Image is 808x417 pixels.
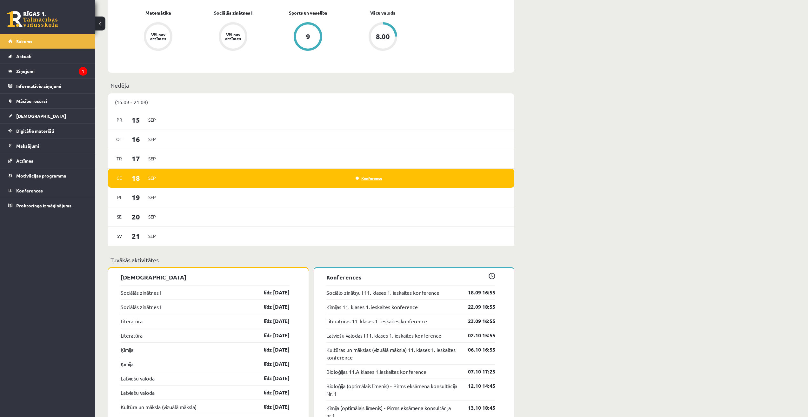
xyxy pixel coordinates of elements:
span: Sep [145,173,159,183]
span: Motivācijas programma [16,173,66,178]
a: 22.09 18:55 [458,303,495,311]
a: Informatīvie ziņojumi [8,79,87,93]
div: Vēl nav atzīmes [149,32,167,41]
a: Bioloģijas 11.A klases 1.ieskaites konference [326,368,426,375]
a: 8.00 [345,22,420,52]
span: Atzīmes [16,158,33,164]
a: 02.10 15:55 [458,332,495,339]
span: Ce [113,173,126,183]
a: līdz [DATE] [253,360,290,368]
a: Sociālo zinātņu I 11. klases 1. ieskaites konference [326,289,439,296]
span: Proktoringa izmēģinājums [16,203,71,208]
a: Mācību resursi [8,94,87,108]
a: Matemātika [145,10,171,16]
a: Ziņojumi1 [8,64,87,78]
span: 20 [126,212,146,222]
legend: Ziņojumi [16,64,87,78]
a: [DEMOGRAPHIC_DATA] [8,109,87,123]
a: Literatūra [121,332,143,339]
legend: Informatīvie ziņojumi [16,79,87,93]
span: [DEMOGRAPHIC_DATA] [16,113,66,119]
i: 1 [79,67,87,76]
a: Kultūras un mākslas (vizuālā māksla) 11. klases 1. ieskaites konference [326,346,458,361]
a: Konference [356,176,382,181]
span: Konferences [16,188,43,193]
div: 9 [306,33,310,40]
a: līdz [DATE] [253,289,290,296]
a: Aktuāli [8,49,87,64]
p: Tuvākās aktivitātes [110,256,512,264]
a: līdz [DATE] [253,403,290,411]
a: līdz [DATE] [253,317,290,325]
span: Ot [113,134,126,144]
a: līdz [DATE] [253,346,290,353]
a: Ķīmija [121,346,133,353]
span: Sep [145,231,159,241]
span: Sep [145,134,159,144]
p: Konferences [326,273,495,281]
a: 06.10 16:55 [458,346,495,353]
a: līdz [DATE] [253,374,290,382]
a: Sākums [8,34,87,49]
span: Sep [145,212,159,222]
a: Literatūras 11. klases 1. ieskaites konference [326,317,427,325]
span: Sep [145,115,159,125]
a: līdz [DATE] [253,332,290,339]
a: Kultūra un māksla (vizuālā māksla) [121,403,197,411]
a: Vācu valoda [370,10,396,16]
a: Sociālās zinātnes I [121,303,161,311]
a: Ķīmija [121,360,133,368]
a: 12.10 14:45 [458,382,495,390]
a: Maksājumi [8,138,87,153]
a: līdz [DATE] [253,303,290,311]
a: Sociālās zinātnes I [214,10,252,16]
span: 18 [126,173,146,183]
a: 18.09 16:55 [458,289,495,296]
a: Latviešu valoda [121,374,155,382]
a: Latviešu valodas I 11. klases 1. ieskaites konference [326,332,441,339]
span: Pi [113,192,126,202]
span: Aktuāli [16,53,31,59]
span: 21 [126,231,146,241]
a: Sports un veselība [289,10,327,16]
p: [DEMOGRAPHIC_DATA] [121,273,290,281]
a: Vēl nav atzīmes [196,22,270,52]
a: Ķīmijas 11. klases 1. ieskaites konference [326,303,418,311]
a: Rīgas 1. Tālmācības vidusskola [7,11,58,27]
a: Bioloģija (optimālais līmenis) - Pirms eksāmena konsultācija Nr. 1 [326,382,458,397]
span: Tr [113,154,126,164]
a: 23.09 16:55 [458,317,495,325]
span: Mācību resursi [16,98,47,104]
span: 16 [126,134,146,145]
span: Sep [145,154,159,164]
a: Konferences [8,183,87,198]
p: Nedēļa [110,81,512,90]
span: Pr [113,115,126,125]
a: Latviešu valoda [121,389,155,396]
a: 07.10 17:25 [458,368,495,375]
a: Atzīmes [8,153,87,168]
a: līdz [DATE] [253,389,290,396]
a: Sociālās zinātnes I [121,289,161,296]
div: (15.09 - 21.09) [108,93,514,111]
a: Vēl nav atzīmes [121,22,196,52]
span: Sākums [16,38,32,44]
a: Proktoringa izmēģinājums [8,198,87,213]
div: 8.00 [376,33,390,40]
span: Sep [145,192,159,202]
legend: Maksājumi [16,138,87,153]
a: 13.10 18:45 [458,404,495,412]
span: Sv [113,231,126,241]
a: 9 [270,22,345,52]
span: 19 [126,192,146,203]
a: Motivācijas programma [8,168,87,183]
div: Vēl nav atzīmes [224,32,242,41]
a: Literatūra [121,317,143,325]
span: 17 [126,153,146,164]
span: Digitālie materiāli [16,128,54,134]
span: 15 [126,115,146,125]
span: Se [113,212,126,222]
a: Digitālie materiāli [8,124,87,138]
